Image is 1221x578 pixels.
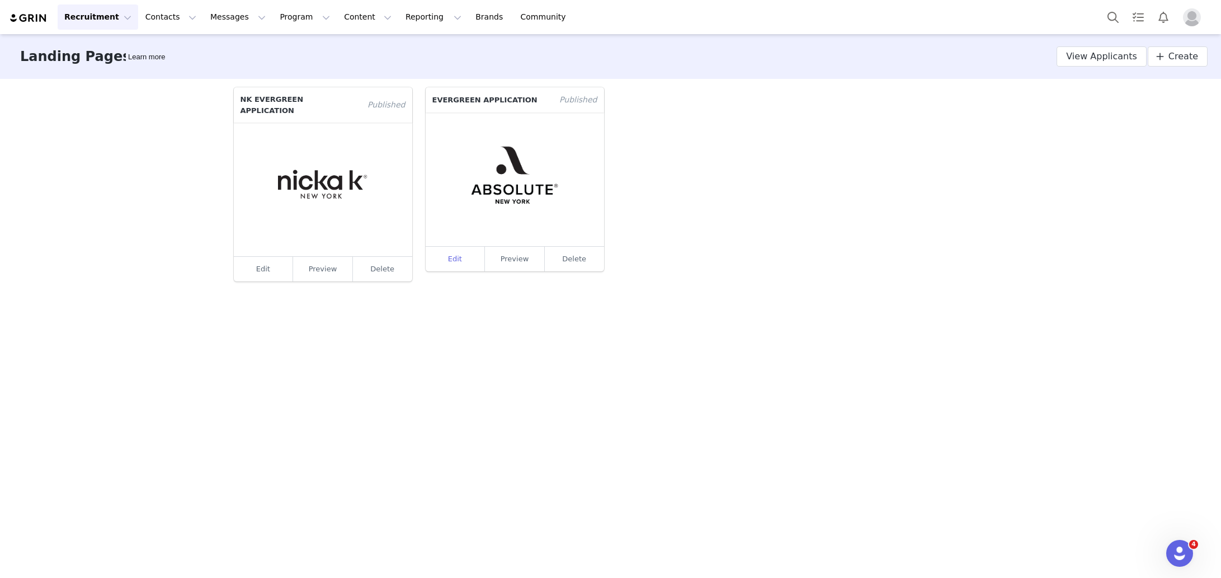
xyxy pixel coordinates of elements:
[1168,50,1198,63] span: Create
[361,87,412,123] span: Published
[1189,540,1198,549] span: 4
[399,4,468,30] button: Reporting
[204,4,272,30] button: Messages
[370,265,394,273] a: Delete
[273,4,337,30] button: Program
[562,255,586,263] a: Delete
[1101,4,1125,30] button: Search
[58,4,138,30] button: Recruitment
[485,247,545,271] a: Preview
[1176,8,1212,26] button: Profile
[1126,4,1151,30] a: Tasks
[1057,46,1147,67] a: View Applicants
[293,257,353,281] a: Preview
[469,4,513,30] a: Brands
[234,257,294,281] a: Edit
[9,13,48,24] img: grin logo
[426,247,485,271] a: Edit
[337,4,398,30] button: Content
[514,4,578,30] a: Community
[20,46,130,67] h3: Landing Pages
[1166,540,1193,567] iframe: Intercom live chat
[234,87,361,123] p: NK EVERGREEN APPLICATION
[139,4,203,30] button: Contacts
[1148,46,1208,67] a: Create
[426,87,553,112] p: EVERGREEN APPLICATION
[1183,8,1201,26] img: placeholder-profile.jpg
[126,51,167,63] div: Tooltip anchor
[553,87,604,112] span: Published
[1066,50,1137,63] span: View Applicants
[1151,4,1176,30] button: Notifications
